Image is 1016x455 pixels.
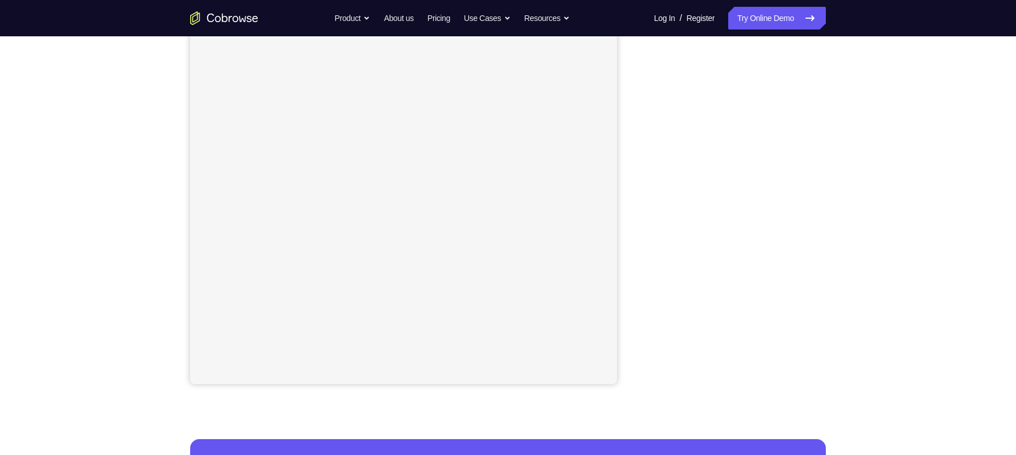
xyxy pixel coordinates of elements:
button: Use Cases [464,7,510,30]
a: About us [384,7,413,30]
iframe: Agent [190,4,617,384]
button: Resources [524,7,570,30]
a: Register [687,7,715,30]
a: Try Online Demo [728,7,826,30]
span: / [679,11,682,25]
button: Product [335,7,371,30]
a: Go to the home page [190,11,258,25]
a: Pricing [427,7,450,30]
a: Log In [654,7,675,30]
